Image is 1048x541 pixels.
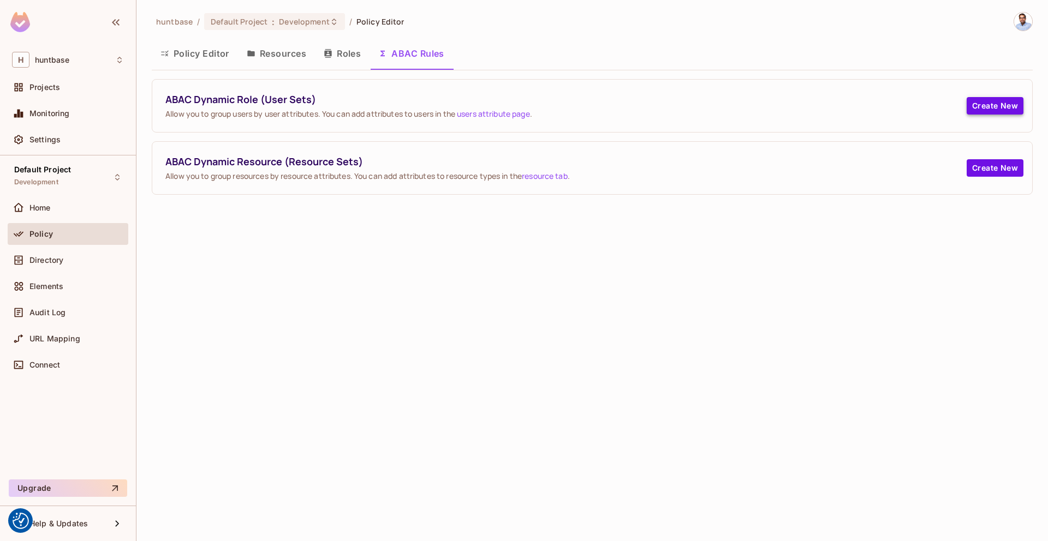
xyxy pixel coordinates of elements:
button: Roles [315,40,370,67]
button: Resources [238,40,315,67]
span: URL Mapping [29,334,80,343]
span: Connect [29,360,60,369]
span: Audit Log [29,308,65,317]
button: Consent Preferences [13,513,29,529]
span: Allow you to group users by user attributes. You can add attributes to users in the . [165,109,967,119]
span: ABAC Dynamic Role (User Sets) [165,93,967,106]
button: Upgrade [9,479,127,497]
span: Home [29,203,51,212]
span: Workspace: huntbase [35,56,69,64]
img: SReyMgAAAABJRU5ErkJggg== [10,12,30,32]
a: users attribute page [457,109,530,119]
span: Allow you to group resources by resource attributes. You can add attributes to resource types in ... [165,171,967,181]
span: Elements [29,282,63,291]
button: ABAC Rules [370,40,453,67]
span: Help & Updates [29,519,88,528]
img: Ravindra Bangrawa [1014,13,1032,31]
span: Default Project [14,165,71,174]
span: Settings [29,135,61,144]
img: Revisit consent button [13,513,29,529]
button: Create New [967,159,1023,177]
button: Policy Editor [152,40,238,67]
a: resource tab [522,171,568,181]
li: / [197,16,200,27]
span: : [271,17,275,26]
span: Policy Editor [356,16,404,27]
span: the active workspace [156,16,193,27]
span: Default Project [211,16,267,27]
span: H [12,52,29,68]
li: / [349,16,352,27]
span: Directory [29,256,63,265]
span: ABAC Dynamic Resource (Resource Sets) [165,155,967,169]
span: Monitoring [29,109,70,118]
span: Projects [29,83,60,92]
span: Development [14,178,58,187]
button: Create New [967,97,1023,115]
span: Policy [29,230,53,238]
span: Development [279,16,329,27]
